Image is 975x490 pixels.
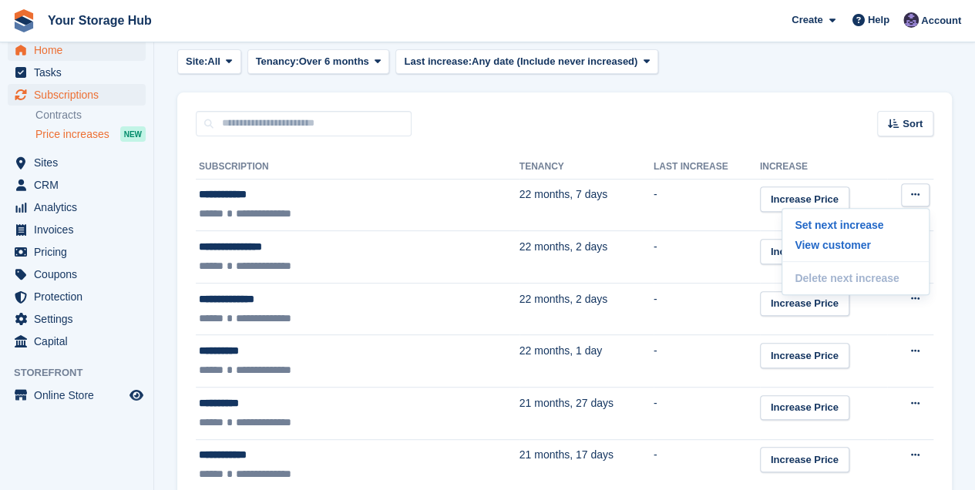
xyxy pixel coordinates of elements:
[519,448,614,461] span: 21 months, 17 days
[760,447,849,472] a: Increase Price
[519,344,602,357] span: 22 months, 1 day
[35,127,109,142] span: Price increases
[12,9,35,32] img: stora-icon-8386f47178a22dfd0bd8f6a31ec36ba5ce8667c1dd55bd0f319d3a0aa187defe.svg
[127,386,146,404] a: Preview store
[8,219,146,240] a: menu
[472,54,637,69] span: Any date (Include never increased)
[120,126,146,142] div: NEW
[34,308,126,330] span: Settings
[256,54,299,69] span: Tenancy:
[760,186,849,212] a: Increase Price
[8,331,146,352] a: menu
[654,283,760,335] td: -
[34,286,126,307] span: Protection
[788,235,923,255] a: View customer
[8,286,146,307] a: menu
[8,308,146,330] a: menu
[34,219,126,240] span: Invoices
[34,152,126,173] span: Sites
[760,395,849,421] a: Increase Price
[519,240,607,253] span: 22 months, 2 days
[177,49,241,75] button: Site: All
[760,239,849,264] a: Increase Price
[760,291,849,317] a: Increase Price
[34,384,126,406] span: Online Store
[34,241,126,263] span: Pricing
[8,263,146,285] a: menu
[760,155,888,180] th: Increase
[519,188,607,200] span: 22 months, 7 days
[654,231,760,284] td: -
[34,263,126,285] span: Coupons
[8,196,146,218] a: menu
[14,365,153,381] span: Storefront
[519,397,614,409] span: 21 months, 27 days
[8,62,146,83] a: menu
[654,388,760,440] td: -
[34,39,126,61] span: Home
[903,12,919,28] img: Liam Beddard
[519,155,654,180] th: Tenancy
[395,49,657,75] button: Last increase: Any date (Include never increased)
[186,54,207,69] span: Site:
[868,12,889,28] span: Help
[788,215,923,235] a: Set next increase
[35,108,146,123] a: Contracts
[42,8,158,33] a: Your Storage Hub
[921,13,961,29] span: Account
[34,62,126,83] span: Tasks
[792,12,822,28] span: Create
[654,335,760,388] td: -
[654,179,760,231] td: -
[8,152,146,173] a: menu
[654,155,760,180] th: Last increase
[299,54,369,69] span: Over 6 months
[34,84,126,106] span: Subscriptions
[8,84,146,106] a: menu
[207,54,220,69] span: All
[34,174,126,196] span: CRM
[35,126,146,143] a: Price increases NEW
[34,331,126,352] span: Capital
[247,49,390,75] button: Tenancy: Over 6 months
[760,343,849,368] a: Increase Price
[196,155,519,180] th: Subscription
[8,241,146,263] a: menu
[903,116,923,132] span: Sort
[519,293,607,305] span: 22 months, 2 days
[404,54,471,69] span: Last increase:
[8,174,146,196] a: menu
[34,196,126,218] span: Analytics
[8,384,146,406] a: menu
[8,39,146,61] a: menu
[788,268,923,288] p: Delete next increase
